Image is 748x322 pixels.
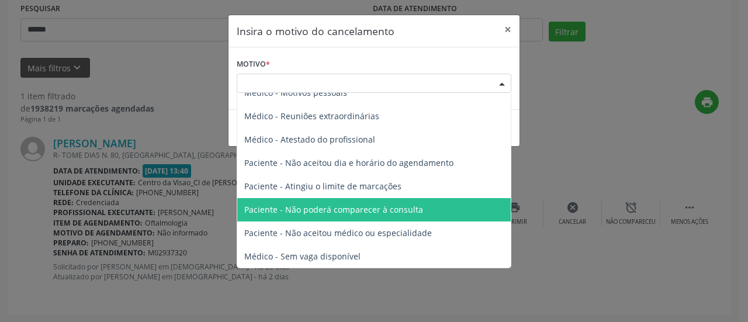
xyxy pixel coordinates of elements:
span: Médico - Motivos pessoais [244,87,347,98]
h5: Insira o motivo do cancelamento [237,23,394,39]
span: Paciente - Atingiu o limite de marcações [244,181,401,192]
span: Paciente - Não poderá comparecer à consulta [244,204,423,215]
span: Paciente - Não aceitou dia e horário do agendamento [244,157,453,168]
button: Close [496,15,520,44]
span: Médico - Reuniões extraordinárias [244,110,379,122]
span: Paciente - Não aceitou médico ou especialidade [244,227,432,238]
label: Motivo [237,56,270,74]
span: Médico - Sem vaga disponível [244,251,361,262]
span: Médico - Atestado do profissional [244,134,375,145]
